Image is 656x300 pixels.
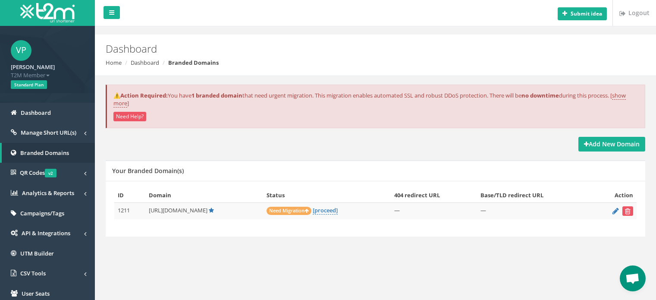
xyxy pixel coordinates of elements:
[145,188,263,203] th: Domain
[114,203,145,220] td: 1211
[521,92,559,99] strong: no downtime
[131,59,159,66] a: Dashboard
[263,188,391,203] th: Status
[45,169,56,177] span: v2
[21,129,76,136] span: Manage Short URL(s)
[578,137,645,152] a: Add New Domain
[391,188,477,203] th: 404 redirect URL
[114,188,145,203] th: ID
[20,269,46,277] span: CSV Tools
[313,206,338,215] a: [proceed]
[22,229,70,237] span: API & Integrations
[11,63,55,71] strong: [PERSON_NAME]
[113,92,168,99] strong: ⚠️Action Required:
[11,40,31,61] span: VP
[477,188,591,203] th: Base/TLD redirect URL
[571,10,602,17] b: Submit idea
[20,169,56,177] span: QR Codes
[391,203,477,220] td: —
[106,43,553,54] h2: Dashboard
[20,3,75,22] img: T2M
[477,203,591,220] td: —
[620,265,646,291] div: Open chat
[591,188,637,203] th: Action
[11,71,84,79] span: T2M Member
[21,109,51,117] span: Dashboard
[191,92,242,99] strong: 1 branded domain
[149,206,207,214] span: [URL][DOMAIN_NAME]
[106,59,122,66] a: Home
[267,207,311,215] span: Need Migration
[112,167,184,174] h5: Your Branded Domain(s)
[11,61,84,79] a: [PERSON_NAME] T2M Member
[113,112,146,121] button: Need Help?
[209,206,214,214] a: Default
[113,92,638,107] p: You have that need urgent migration. This migration enables automated SSL and robust DDoS protect...
[22,189,74,197] span: Analytics & Reports
[22,290,50,297] span: User Seats
[20,209,64,217] span: Campaigns/Tags
[584,140,640,148] strong: Add New Domain
[113,92,626,108] a: show more
[558,7,607,20] button: Submit idea
[168,59,219,66] strong: Branded Domains
[20,249,54,257] span: UTM Builder
[11,80,47,89] span: Standard Plan
[20,149,69,157] span: Branded Domains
